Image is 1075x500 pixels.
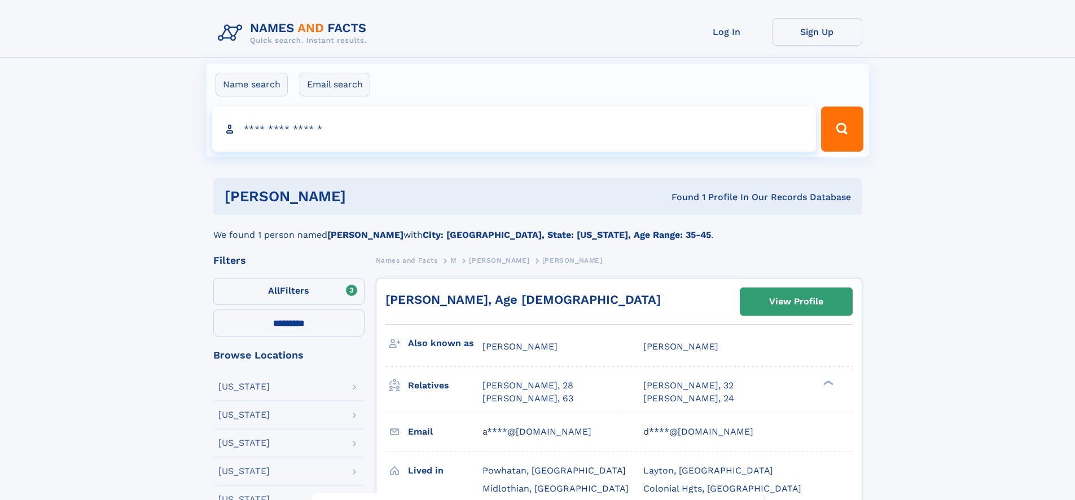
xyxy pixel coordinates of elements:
div: Filters [213,255,365,266]
div: View Profile [769,289,823,315]
h3: Lived in [408,461,482,480]
span: [PERSON_NAME] [469,256,529,264]
a: [PERSON_NAME], 28 [482,379,573,392]
b: City: [GEOGRAPHIC_DATA], State: [US_STATE], Age Range: 35-45 [423,229,711,240]
span: [PERSON_NAME] [482,341,558,352]
label: Email search [300,73,370,96]
h1: [PERSON_NAME] [225,189,509,203]
span: M [450,256,457,264]
span: Layton, [GEOGRAPHIC_DATA] [643,465,773,476]
a: [PERSON_NAME] [469,253,529,267]
span: Colonial Hgts, [GEOGRAPHIC_DATA] [643,483,801,494]
div: ❯ [820,379,834,387]
label: Name search [216,73,288,96]
div: [US_STATE] [218,439,270,448]
div: [US_STATE] [218,382,270,391]
span: Powhatan, [GEOGRAPHIC_DATA] [482,465,626,476]
img: Logo Names and Facts [213,18,376,48]
div: Found 1 Profile In Our Records Database [508,191,851,203]
h3: Also known as [408,334,482,353]
div: [US_STATE] [218,410,270,419]
a: [PERSON_NAME], Age [DEMOGRAPHIC_DATA] [385,293,661,307]
div: We found 1 person named with . [213,215,862,242]
b: [PERSON_NAME] [327,229,403,240]
h3: Relatives [408,376,482,395]
a: Log In [682,18,772,46]
div: Browse Locations [213,350,365,360]
input: search input [212,107,817,152]
span: All [268,285,280,296]
a: M [450,253,457,267]
a: Sign Up [772,18,862,46]
button: Search Button [821,107,863,152]
span: [PERSON_NAME] [542,256,603,264]
a: Names and Facts [376,253,438,267]
a: [PERSON_NAME], 32 [643,379,734,392]
span: Midlothian, [GEOGRAPHIC_DATA] [482,483,629,494]
h3: Email [408,422,482,441]
div: [US_STATE] [218,467,270,476]
a: View Profile [740,288,852,315]
a: [PERSON_NAME], 24 [643,392,734,405]
a: [PERSON_NAME], 63 [482,392,573,405]
label: Filters [213,278,365,305]
span: [PERSON_NAME] [643,341,718,352]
